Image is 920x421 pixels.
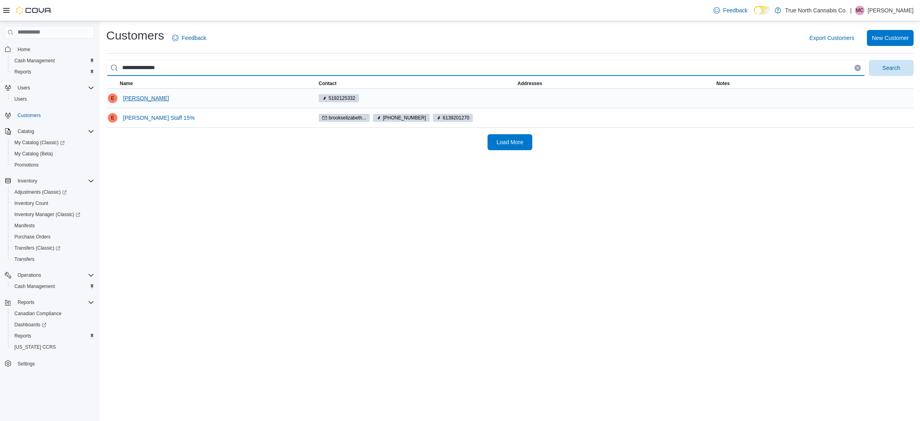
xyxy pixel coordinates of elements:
[497,138,523,146] span: Load More
[11,320,94,330] span: Dashboards
[18,178,37,184] span: Inventory
[11,94,30,104] a: Users
[14,83,94,93] span: Users
[11,309,94,318] span: Canadian Compliance
[8,66,97,77] button: Reports
[14,298,94,307] span: Reports
[11,210,83,219] a: Inventory Manager (Classic)
[488,134,532,150] button: Load More
[18,128,34,135] span: Catalog
[2,175,97,187] button: Inventory
[14,139,65,146] span: My Catalog (Classic)
[8,254,97,265] button: Transfers
[872,34,909,42] span: New Customer
[11,320,50,330] a: Dashboards
[8,209,97,220] a: Inventory Manager (Classic)
[14,176,94,186] span: Inventory
[120,90,172,106] button: [PERSON_NAME]
[8,281,97,292] button: Cash Management
[868,6,914,15] p: [PERSON_NAME]
[14,358,94,368] span: Settings
[14,310,61,317] span: Canadian Compliance
[319,80,337,87] span: Contact
[14,359,38,369] a: Settings
[11,187,94,197] span: Adjustments (Classic)
[120,110,198,126] button: [PERSON_NAME] Staff 15%
[11,243,63,253] a: Transfers (Classic)
[11,309,65,318] a: Canadian Compliance
[2,270,97,281] button: Operations
[723,6,747,14] span: Feedback
[8,319,97,330] a: Dashboards
[123,114,194,122] span: [PERSON_NAME] Staff 15%
[14,162,39,168] span: Promotions
[8,342,97,353] button: [US_STATE] CCRS
[8,308,97,319] button: Canadian Compliance
[867,30,914,46] button: New Customer
[14,110,94,120] span: Customers
[8,55,97,66] button: Cash Management
[11,342,94,352] span: Washington CCRS
[8,231,97,242] button: Purchase Orders
[11,138,94,147] span: My Catalog (Classic)
[754,6,771,14] input: Dark Mode
[14,245,60,251] span: Transfers (Classic)
[8,148,97,159] button: My Catalog (Beta)
[2,82,97,93] button: Users
[106,28,164,44] h1: Customers
[8,220,97,231] button: Manifests
[14,270,44,280] button: Operations
[443,114,470,121] span: 6139201270
[14,96,27,102] span: Users
[716,80,730,87] span: Notes
[329,114,366,121] span: brookselizabeth...
[319,94,359,102] span: 5192125332
[2,357,97,369] button: Settings
[329,95,355,102] span: 5192125332
[18,85,30,91] span: Users
[14,69,31,75] span: Reports
[319,114,370,122] span: brookselizabeth...
[11,210,94,219] span: Inventory Manager (Classic)
[14,151,53,157] span: My Catalog (Beta)
[18,299,34,306] span: Reports
[14,283,55,290] span: Cash Management
[11,138,68,147] a: My Catalog (Classic)
[383,114,426,121] span: [PHONE_NUMBER]
[14,45,34,54] a: Home
[16,6,52,14] img: Cova
[11,331,34,341] a: Reports
[850,6,852,15] p: |
[11,254,38,264] a: Transfers
[18,361,35,367] span: Settings
[182,34,206,42] span: Feedback
[14,176,40,186] button: Inventory
[14,44,94,54] span: Home
[517,80,542,87] span: Addresses
[855,6,864,15] div: Matthew Cross
[14,256,34,262] span: Transfers
[2,126,97,137] button: Catalog
[11,160,42,170] a: Promotions
[14,111,44,120] a: Customers
[14,127,37,136] button: Catalog
[754,14,754,15] span: Dark Mode
[11,94,94,104] span: Users
[11,199,52,208] a: Inventory Count
[2,297,97,308] button: Reports
[14,333,31,339] span: Reports
[14,127,94,136] span: Catalog
[11,221,38,230] a: Manifests
[11,67,94,77] span: Reports
[14,344,56,350] span: [US_STATE] CCRS
[14,298,38,307] button: Reports
[14,234,51,240] span: Purchase Orders
[11,149,94,159] span: My Catalog (Beta)
[8,137,97,148] a: My Catalog (Classic)
[5,40,94,390] nav: Complex example
[433,114,473,122] span: 6139201270
[8,187,97,198] a: Adjustments (Classic)
[11,56,94,66] span: Cash Management
[11,160,94,170] span: Promotions
[11,243,94,253] span: Transfers (Classic)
